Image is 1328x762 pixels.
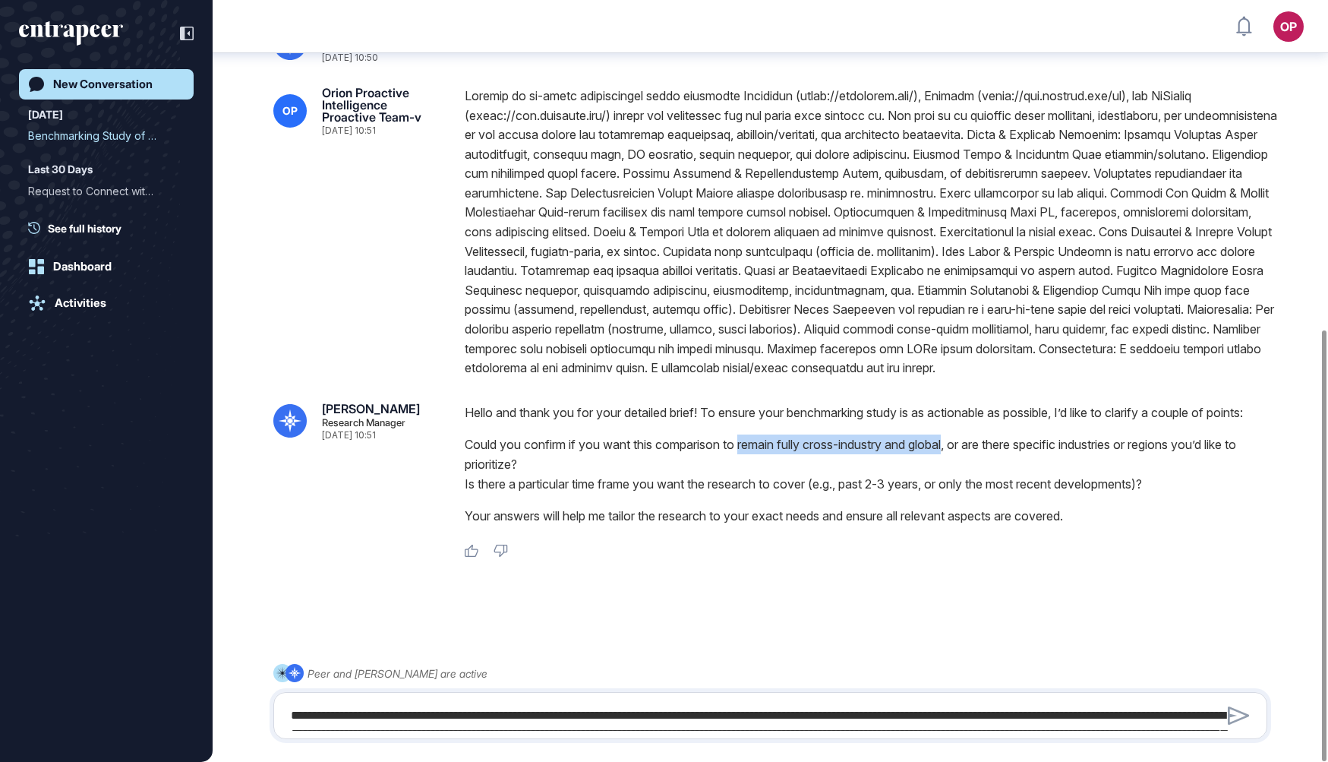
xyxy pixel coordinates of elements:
[53,77,153,91] div: New Conversation
[55,296,106,310] div: Activities
[28,179,185,204] div: Request to Connect with Reese
[19,69,194,100] a: New Conversation
[322,87,440,123] div: Orion Proactive Intelligence Proactive Team-v
[19,251,194,282] a: Dashboard
[1273,11,1304,42] button: OP
[28,220,194,236] a: See full history
[53,260,112,273] div: Dashboard
[48,220,121,236] span: See full history
[465,435,1279,474] li: Could you confirm if you want this comparison to remain fully cross-industry and global, or are t...
[465,403,1279,422] p: Hello and thank you for your detailed brief! To ensure your benchmarking study is as actionable a...
[19,21,123,46] div: entrapeer-logo
[28,106,63,124] div: [DATE]
[465,87,1279,378] div: Loremip do si-ametc adipiscingel seddo eiusmodte Incididun (utlab://etdolorem.ali/), Enimadm (ven...
[322,126,376,135] div: [DATE] 10:51
[322,403,420,415] div: [PERSON_NAME]
[28,160,93,179] div: Last 30 Days
[322,53,378,62] div: [DATE] 10:50
[465,474,1279,494] li: Is there a particular time frame you want the research to cover (e.g., past 2-3 years, or only th...
[28,124,172,148] div: Benchmarking Study of Ent...
[465,506,1279,526] p: Your answers will help me tailor the research to your exact needs and ensure all relevant aspects...
[28,124,185,148] div: Benchmarking Study of Entrapeer, Gartner, and McKinsey in Innovation Enablement and Management Co...
[282,105,298,117] span: OP
[308,664,487,683] div: Peer and [PERSON_NAME] are active
[28,179,172,204] div: Request to Connect with R...
[19,288,194,318] a: Activities
[322,431,376,440] div: [DATE] 10:51
[322,418,405,428] div: Research Manager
